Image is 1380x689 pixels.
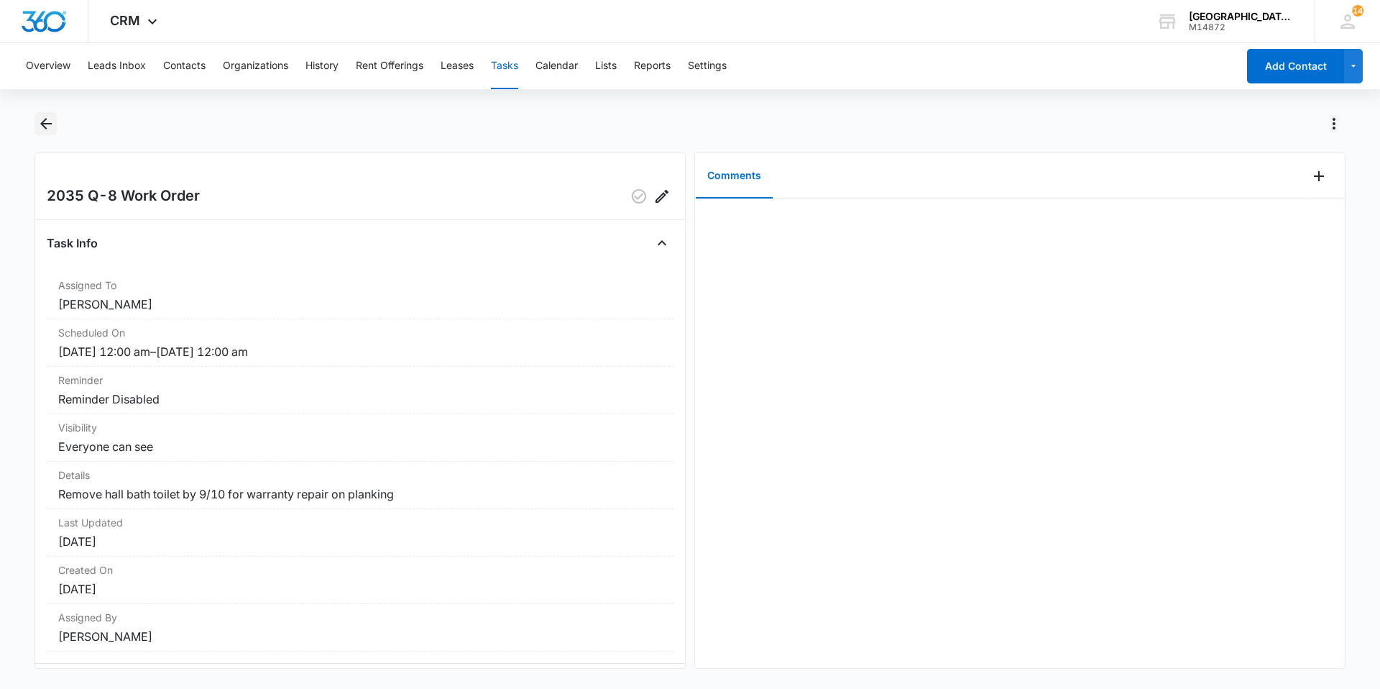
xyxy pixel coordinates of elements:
[110,13,140,28] span: CRM
[1322,112,1345,135] button: Actions
[58,485,662,503] dd: Remove hall bath toilet by 9/10 for warranty repair on planking
[47,414,673,462] div: VisibilityEveryone can see
[58,325,662,340] dt: Scheduled On
[47,557,673,604] div: Created On[DATE]
[26,43,70,89] button: Overview
[58,438,662,455] dd: Everyone can see
[58,373,662,388] dt: Reminder
[163,43,206,89] button: Contacts
[535,43,578,89] button: Calendar
[650,185,673,208] button: Edit
[58,420,662,435] dt: Visibility
[58,343,662,360] dd: [DATE] 12:00 am – [DATE] 12:00 am
[58,562,662,578] dt: Created On
[47,604,673,652] div: Assigned By[PERSON_NAME]
[595,43,617,89] button: Lists
[47,319,673,367] div: Scheduled On[DATE] 12:00 am–[DATE] 12:00 am
[47,509,673,557] div: Last Updated[DATE]
[88,43,146,89] button: Leads Inbox
[223,43,288,89] button: Organizations
[1189,11,1294,22] div: account name
[58,628,662,645] dd: [PERSON_NAME]
[1247,49,1344,83] button: Add Contact
[441,43,474,89] button: Leases
[47,462,673,509] div: DetailsRemove hall bath toilet by 9/10 for warranty repair on planking
[688,43,727,89] button: Settings
[34,112,57,135] button: Back
[58,467,662,483] dt: Details
[47,234,98,252] h4: Task Info
[58,391,662,408] dd: Reminder Disabled
[58,580,662,598] dd: [DATE]
[491,43,518,89] button: Tasks
[58,296,662,313] dd: [PERSON_NAME]
[1352,5,1363,17] span: 14
[696,154,773,199] button: Comments
[650,232,673,255] button: Close
[305,43,339,89] button: History
[634,43,671,89] button: Reports
[1352,5,1363,17] div: notifications count
[58,610,662,625] dt: Assigned By
[47,367,673,414] div: ReminderReminder Disabled
[1307,165,1330,188] button: Add Comment
[58,515,662,530] dt: Last Updated
[58,278,662,293] dt: Assigned To
[1189,22,1294,32] div: account id
[47,272,673,319] div: Assigned To[PERSON_NAME]
[47,185,200,208] h2: 2035 Q-8 Work Order
[356,43,423,89] button: Rent Offerings
[58,533,662,550] dd: [DATE]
